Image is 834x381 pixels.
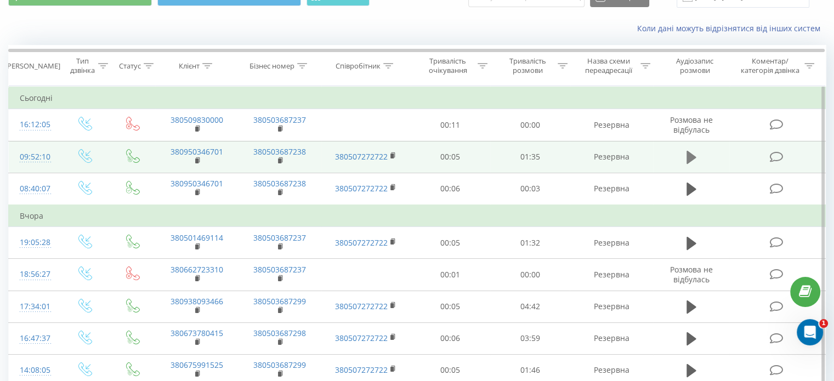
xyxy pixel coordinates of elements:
[490,173,570,205] td: 00:03
[570,173,653,205] td: Резервна
[171,296,223,306] a: 380938093466
[20,360,49,381] div: 14:08:05
[171,178,223,189] a: 380950346701
[249,61,294,71] div: Бізнес номер
[490,109,570,141] td: 00:00
[637,23,826,33] a: Коли дані можуть відрізнятися вiд інших систем
[171,360,223,370] a: 380675991525
[20,328,49,349] div: 16:47:37
[20,178,49,200] div: 08:40:07
[5,61,60,71] div: [PERSON_NAME]
[335,301,388,311] a: 380507272722
[411,227,490,259] td: 00:05
[69,56,95,75] div: Тип дзвінка
[335,151,388,162] a: 380507272722
[411,259,490,291] td: 00:01
[20,296,49,317] div: 17:34:01
[20,264,49,285] div: 18:56:27
[171,264,223,275] a: 380662723310
[490,291,570,322] td: 04:42
[570,227,653,259] td: Резервна
[670,264,713,285] span: Розмова не відбулась
[119,61,141,71] div: Статус
[490,227,570,259] td: 01:32
[335,365,388,375] a: 380507272722
[171,146,223,157] a: 380950346701
[335,183,388,194] a: 380507272722
[570,259,653,291] td: Резервна
[253,264,306,275] a: 380503687237
[20,232,49,253] div: 19:05:28
[171,232,223,243] a: 380501469114
[580,56,638,75] div: Назва схеми переадресації
[737,56,802,75] div: Коментар/категорія дзвінка
[570,322,653,354] td: Резервна
[411,291,490,322] td: 00:05
[253,360,306,370] a: 380503687299
[179,61,200,71] div: Клієнт
[171,115,223,125] a: 380509830000
[335,333,388,343] a: 380507272722
[253,328,306,338] a: 380503687298
[253,146,306,157] a: 380503687238
[411,322,490,354] td: 00:06
[670,115,713,135] span: Розмова не відбулась
[253,178,306,189] a: 380503687238
[253,296,306,306] a: 380503687299
[570,141,653,173] td: Резервна
[500,56,555,75] div: Тривалість розмови
[9,87,826,109] td: Сьогодні
[336,61,381,71] div: Співробітник
[411,109,490,141] td: 00:11
[20,114,49,135] div: 16:12:05
[490,259,570,291] td: 00:00
[20,146,49,168] div: 09:52:10
[819,319,828,328] span: 1
[253,115,306,125] a: 380503687237
[490,141,570,173] td: 01:35
[253,232,306,243] a: 380503687237
[570,291,653,322] td: Резервна
[797,319,823,345] iframe: Intercom live chat
[421,56,475,75] div: Тривалість очікування
[411,173,490,205] td: 00:06
[663,56,727,75] div: Аудіозапис розмови
[490,322,570,354] td: 03:59
[570,109,653,141] td: Резервна
[335,237,388,248] a: 380507272722
[9,205,826,227] td: Вчора
[171,328,223,338] a: 380673780415
[411,141,490,173] td: 00:05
